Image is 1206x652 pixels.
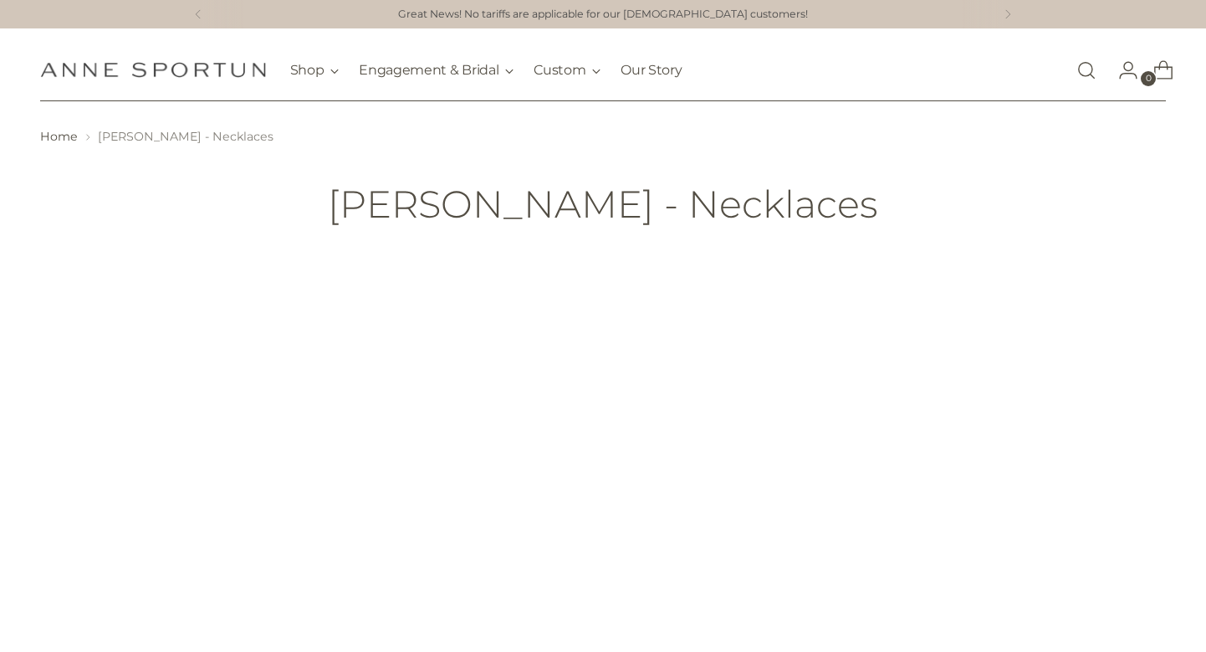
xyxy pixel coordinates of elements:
[1105,54,1138,87] a: Go to the account page
[290,52,340,89] button: Shop
[1070,54,1103,87] a: Open search modal
[398,7,808,23] a: Great News! No tariffs are applicable for our [DEMOGRAPHIC_DATA] customers!
[1140,54,1173,87] a: Open cart modal
[359,52,514,89] button: Engagement & Bridal
[534,52,600,89] button: Custom
[40,128,1167,146] nav: breadcrumbs
[621,52,682,89] a: Our Story
[1141,71,1156,86] span: 0
[98,129,273,144] span: [PERSON_NAME] - Necklaces
[40,62,266,78] a: Anne Sportun Fine Jewellery
[40,129,78,144] a: Home
[328,183,878,225] h1: [PERSON_NAME] - Necklaces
